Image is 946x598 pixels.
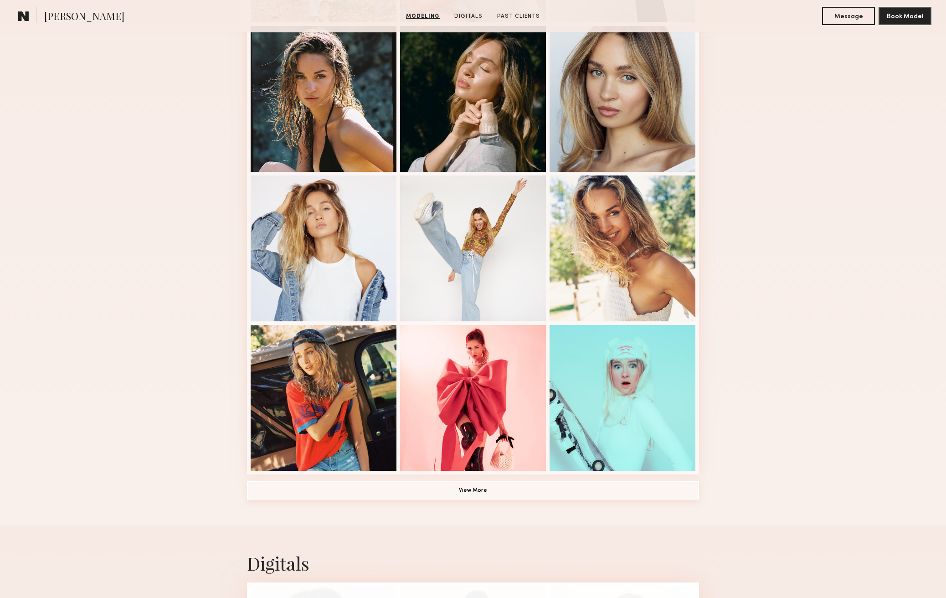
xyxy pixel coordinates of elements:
span: [PERSON_NAME] [44,9,124,25]
button: Message [822,7,875,25]
button: Book Model [879,7,931,25]
div: Digitals [247,551,699,575]
a: Past Clients [494,12,544,21]
a: Book Model [879,12,931,20]
a: Digitals [451,12,486,21]
a: Modeling [402,12,443,21]
button: View More [247,481,699,500]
